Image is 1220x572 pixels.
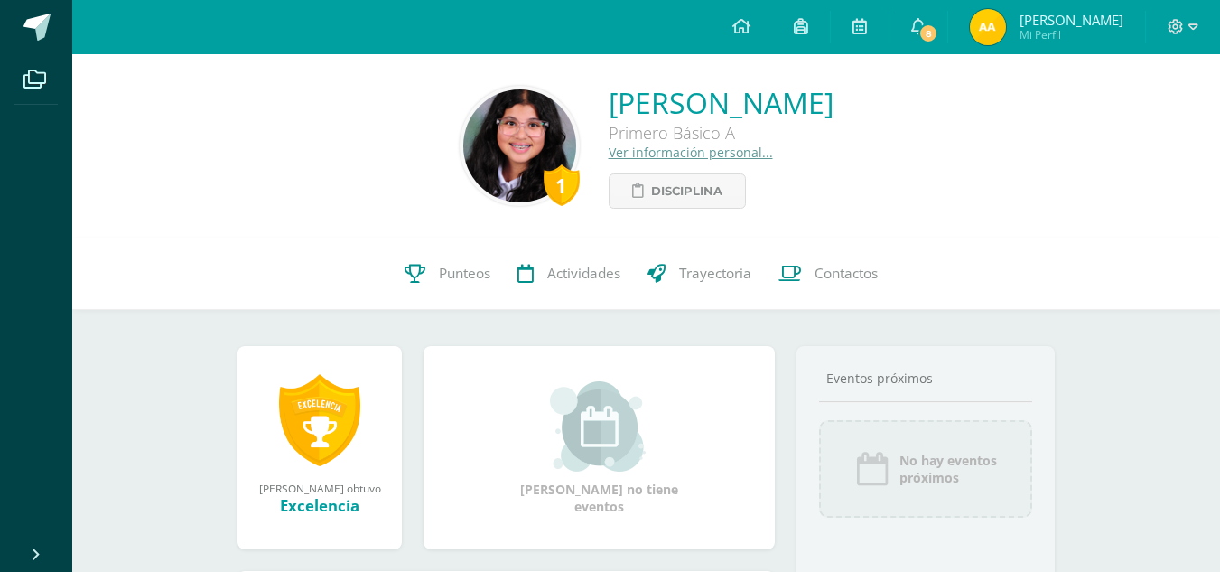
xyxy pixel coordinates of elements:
[609,122,834,144] div: Primero Básico A
[970,9,1006,45] img: 0b8a3d1a1658d80d7eae38c5220b1667.png
[1020,27,1123,42] span: Mi Perfil
[256,495,384,516] div: Excelencia
[651,174,722,208] span: Disciplina
[547,264,620,283] span: Actividades
[463,89,576,202] img: bf3a36c68b53569c1848ae9c86dd2826.png
[550,381,648,472] img: event_small.png
[1020,11,1123,29] span: [PERSON_NAME]
[679,264,751,283] span: Trayectoria
[815,264,878,283] span: Contactos
[544,164,580,206] div: 1
[609,144,773,161] a: Ver información personal...
[899,452,997,486] span: No hay eventos próximos
[609,173,746,209] a: Disciplina
[819,370,1032,387] div: Eventos próximos
[918,23,938,43] span: 8
[854,451,890,487] img: event_icon.png
[256,481,384,495] div: [PERSON_NAME] obtuvo
[439,264,490,283] span: Punteos
[504,238,634,310] a: Actividades
[509,381,690,515] div: [PERSON_NAME] no tiene eventos
[765,238,891,310] a: Contactos
[391,238,504,310] a: Punteos
[634,238,765,310] a: Trayectoria
[609,83,834,122] a: [PERSON_NAME]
